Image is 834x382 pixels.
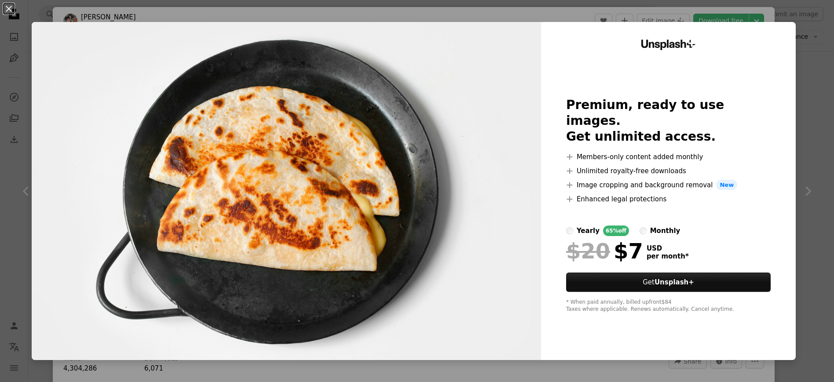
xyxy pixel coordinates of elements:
div: $7 [566,240,643,262]
div: 65% off [603,226,629,236]
li: Members-only content added monthly [566,152,771,162]
li: Enhanced legal protections [566,194,771,204]
span: USD [647,244,689,252]
div: * When paid annually, billed upfront $84 Taxes where applicable. Renews automatically. Cancel any... [566,299,771,313]
input: monthly [640,227,647,234]
div: yearly [577,226,600,236]
span: New [716,180,737,190]
strong: Unsplash+ [655,278,694,286]
span: $20 [566,240,610,262]
input: yearly65%off [566,227,573,234]
li: Image cropping and background removal [566,180,771,190]
li: Unlimited royalty-free downloads [566,166,771,176]
button: GetUnsplash+ [566,273,771,292]
h2: Premium, ready to use images. Get unlimited access. [566,97,771,145]
div: monthly [650,226,680,236]
span: per month * [647,252,689,260]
